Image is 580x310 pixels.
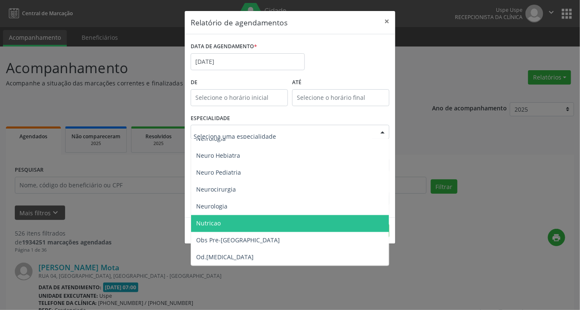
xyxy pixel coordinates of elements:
[196,186,236,194] span: Neurocirurgia
[196,236,280,244] span: Obs Pre-[GEOGRAPHIC_DATA]
[196,219,221,228] span: Nutricao
[191,112,230,125] label: ESPECIALIDADE
[194,128,372,145] input: Seleciona uma especialidade
[191,53,305,70] input: Selecione uma data ou intervalo
[196,203,227,211] span: Neurologia
[191,17,287,28] h5: Relatório de agendamentos
[292,76,389,89] label: ATÉ
[191,89,288,106] input: Selecione o horário inicial
[378,11,395,32] button: Close
[196,135,226,143] span: Nefrologia
[292,89,389,106] input: Selecione o horário final
[191,76,288,89] label: De
[196,152,240,160] span: Neuro Hebiatra
[191,40,257,53] label: DATA DE AGENDAMENTO
[196,253,254,261] span: Od.[MEDICAL_DATA]
[196,169,241,177] span: Neuro Pediatria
